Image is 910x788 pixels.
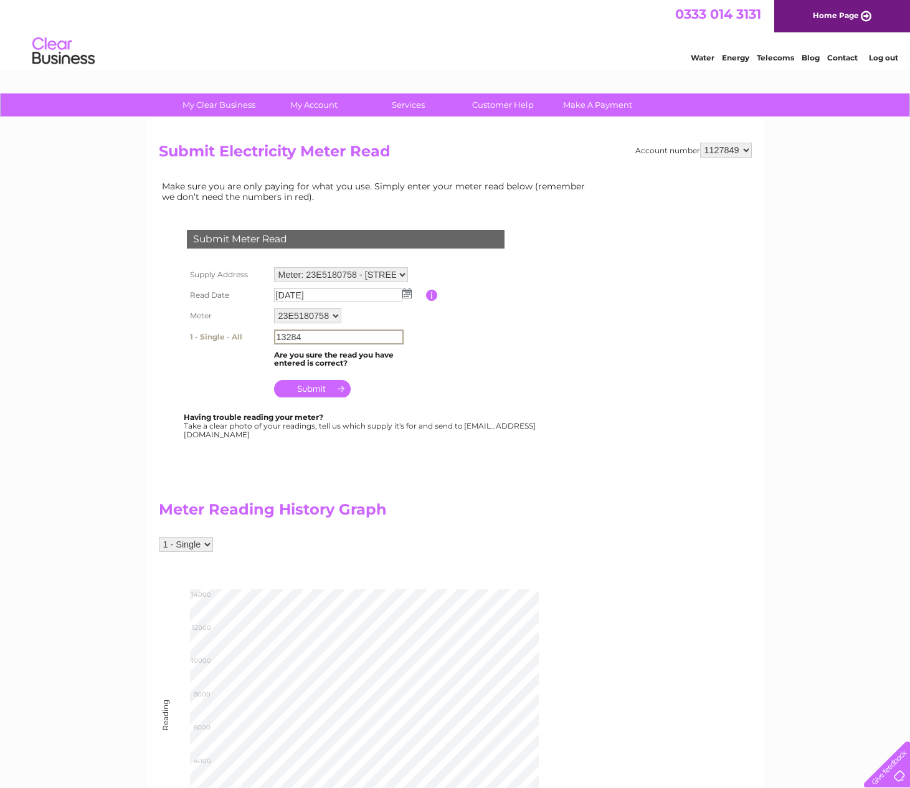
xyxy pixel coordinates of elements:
input: Submit [274,380,351,397]
div: Reading [161,718,169,731]
a: Make A Payment [546,93,649,116]
a: Customer Help [452,93,554,116]
th: Supply Address [184,264,271,285]
a: Blog [802,53,820,62]
img: logo.png [32,32,95,70]
h2: Submit Electricity Meter Read [159,143,752,166]
a: My Account [262,93,365,116]
th: 1 - Single - All [184,326,271,348]
a: Log out [869,53,898,62]
td: Are you sure the read you have entered is correct? [271,348,426,371]
a: My Clear Business [168,93,270,116]
th: Read Date [184,285,271,305]
div: Take a clear photo of your readings, tell us which supply it's for and send to [EMAIL_ADDRESS][DO... [184,413,538,439]
td: Make sure you are only paying for what you use. Simply enter your meter read below (remember we d... [159,178,595,204]
a: Telecoms [757,53,794,62]
div: Clear Business is a trading name of Verastar Limited (registered in [GEOGRAPHIC_DATA] No. 3667643... [161,7,750,60]
img: ... [402,288,412,298]
th: Meter [184,305,271,326]
div: Submit Meter Read [187,230,505,249]
a: Services [357,93,460,116]
a: Water [691,53,714,62]
a: Contact [827,53,858,62]
a: 0333 014 3131 [675,6,761,22]
a: Energy [722,53,749,62]
div: Account number [635,143,752,158]
b: Having trouble reading your meter? [184,412,323,422]
input: Information [426,290,438,301]
h2: Meter Reading History Graph [159,501,595,525]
